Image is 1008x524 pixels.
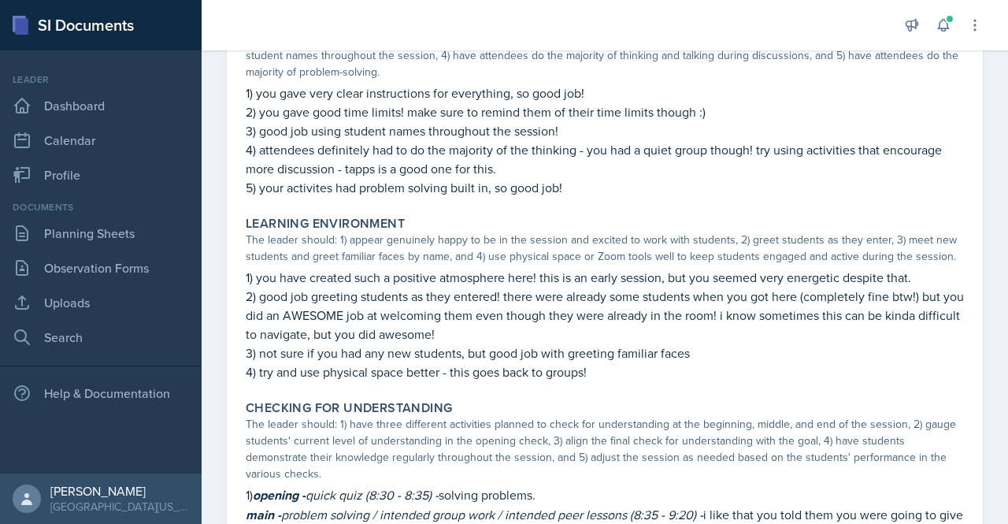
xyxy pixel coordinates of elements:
div: [PERSON_NAME] [50,483,189,499]
div: The leader should: 1) give clear instructions and goals for group or independent work, 2) give ti... [246,31,964,80]
p: 2) you gave good time limits! make sure to remind them of their time limits though :) [246,102,964,121]
em: problem solving / intended group work / intended peer lessons (8:35 - 9:20) - [281,506,703,523]
label: Checking for Understanding [246,400,452,416]
div: Leader [6,72,195,87]
p: 1) you have created such a positive atmosphere here! this is an early session, but you seemed ver... [246,268,964,287]
div: [GEOGRAPHIC_DATA][US_STATE] in [GEOGRAPHIC_DATA] [50,499,189,515]
a: Search [6,321,195,353]
p: 1) you gave very clear instructions for everything, so good job! [246,84,964,102]
p: 2) good job greeting students as they entered! there were already some students when you got here... [246,287,964,344]
p: 4) try and use physical space better - this goes back to groups! [246,362,964,381]
a: Profile [6,159,195,191]
a: Dashboard [6,90,195,121]
div: Help & Documentation [6,377,195,409]
em: quick quiz (8:30 - 8:35) - [306,486,439,504]
div: The leader should: 1) have three different activities planned to check for understanding at the b... [246,416,964,482]
p: 3) good job using student names throughout the session! [246,121,964,140]
p: 5) your activites had problem solving built in, so good job! [246,178,964,197]
em: opening - [253,486,306,504]
a: Uploads [6,287,195,318]
label: Learning Environment [246,216,405,232]
div: Documents [6,200,195,214]
em: main - [246,506,281,524]
a: Planning Sheets [6,217,195,249]
p: 4) attendees definitely had to do the majority of the thinking - you had a quiet group though! tr... [246,140,964,178]
p: 1) solving problems. [246,485,964,505]
a: Observation Forms [6,252,195,284]
div: The leader should: 1) appear genuinely happy to be in the session and excited to work with studen... [246,232,964,265]
p: 3) not sure if you had any new students, but good job with greeting familiar faces [246,344,964,362]
a: Calendar [6,124,195,156]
